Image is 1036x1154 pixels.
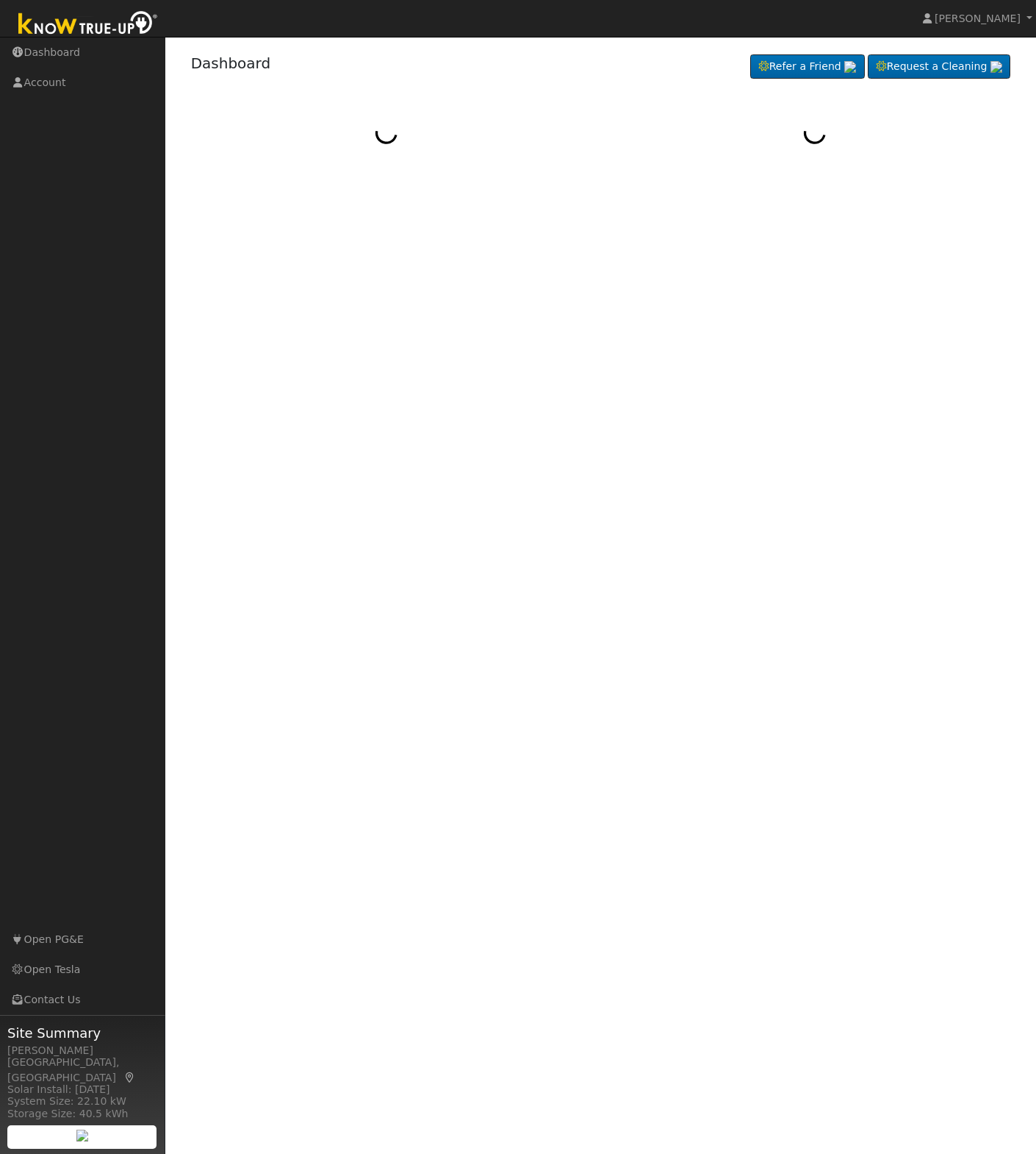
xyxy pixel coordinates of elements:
[844,61,856,73] img: retrieve
[935,13,1021,24] span: [PERSON_NAME]
[76,1130,88,1141] img: retrieve
[990,61,1002,73] img: retrieve
[7,1106,157,1122] div: Storage Size: 40.5 kWh
[7,1023,157,1043] span: Site Summary
[11,8,165,41] img: Know True-Up
[868,54,1010,79] a: Request a Cleaning
[750,54,865,79] a: Refer a Friend
[191,54,271,72] a: Dashboard
[7,1094,157,1109] div: System Size: 22.10 kW
[7,1055,157,1086] div: [GEOGRAPHIC_DATA], [GEOGRAPHIC_DATA]
[7,1043,157,1058] div: [PERSON_NAME]
[7,1082,157,1097] div: Solar Install: [DATE]
[123,1072,137,1083] a: Map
